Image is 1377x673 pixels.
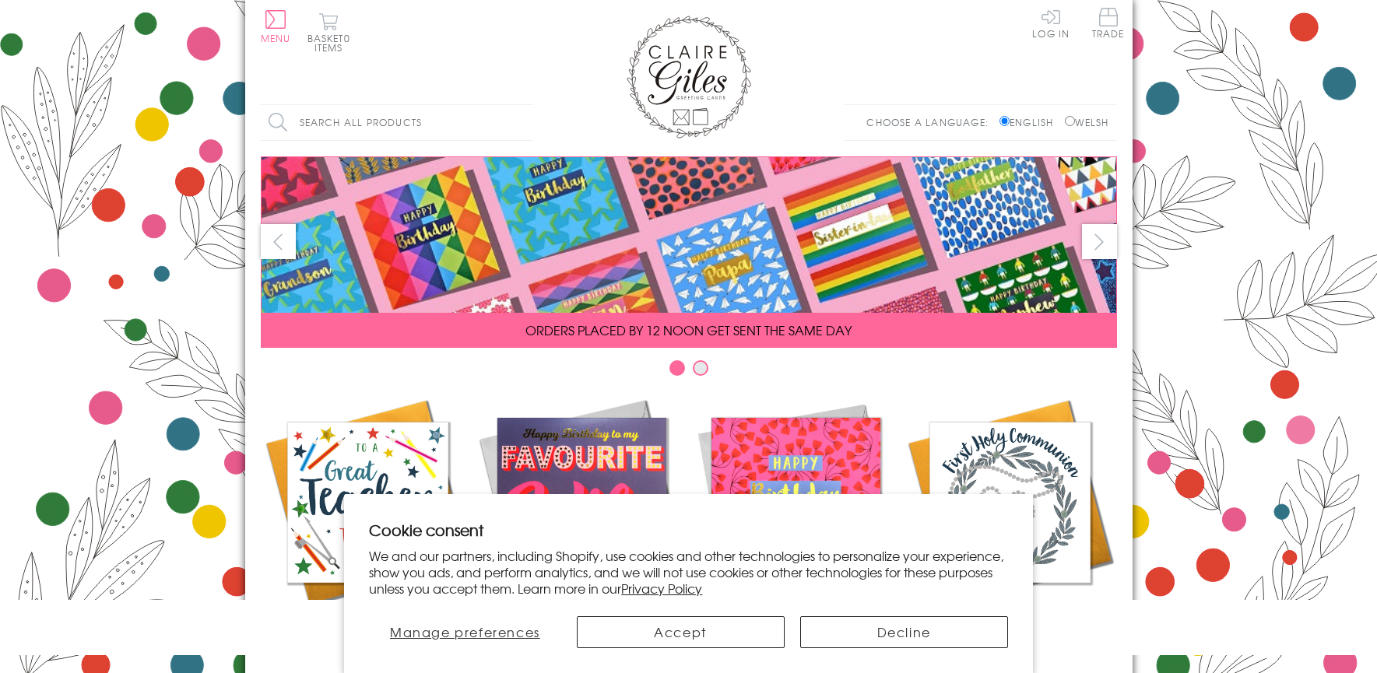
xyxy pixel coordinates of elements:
[903,395,1117,658] a: Communion and Confirmation
[307,12,350,52] button: Basket0 items
[261,224,296,259] button: prev
[669,360,685,376] button: Carousel Page 1 (Current Slide)
[261,395,475,640] a: Academic
[261,31,291,45] span: Menu
[1082,224,1117,259] button: next
[866,115,996,129] p: Choose a language:
[800,616,1008,648] button: Decline
[1092,8,1125,41] a: Trade
[621,579,702,598] a: Privacy Policy
[689,395,903,640] a: Birthdays
[369,616,560,648] button: Manage preferences
[261,10,291,43] button: Menu
[390,622,540,641] span: Manage preferences
[999,116,1010,126] input: English
[314,31,350,54] span: 0 items
[999,115,1061,129] label: English
[261,359,1117,384] div: Carousel Pagination
[369,519,1008,541] h2: Cookie consent
[261,105,533,140] input: Search all products
[1092,8,1125,38] span: Trade
[1065,115,1109,129] label: Welsh
[1032,8,1070,38] a: Log In
[525,321,852,339] span: ORDERS PLACED BY 12 NOON GET SENT THE SAME DAY
[577,616,785,648] button: Accept
[693,360,708,376] button: Carousel Page 2
[369,548,1008,596] p: We and our partners, including Shopify, use cookies and other technologies to personalize your ex...
[475,395,689,640] a: New Releases
[627,16,751,138] img: Claire Giles Greetings Cards
[1065,116,1075,126] input: Welsh
[518,105,533,140] input: Search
